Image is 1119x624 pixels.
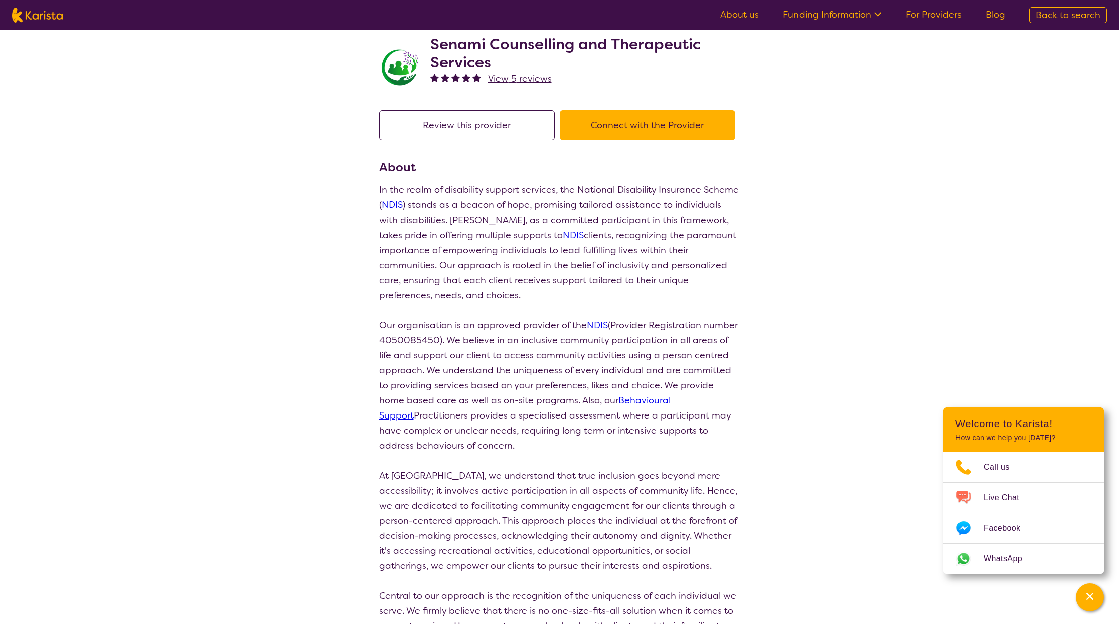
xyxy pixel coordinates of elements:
[488,73,552,85] span: View 5 reviews
[984,490,1031,505] span: Live Chat
[560,110,735,140] button: Connect with the Provider
[441,73,449,82] img: fullstar
[379,47,419,87] img: r7dlggcrx4wwrwpgprcg.jpg
[984,521,1032,536] span: Facebook
[379,110,555,140] button: Review this provider
[943,544,1104,574] a: Web link opens in a new tab.
[783,9,882,21] a: Funding Information
[943,407,1104,574] div: Channel Menu
[984,551,1034,566] span: WhatsApp
[986,9,1005,21] a: Blog
[462,73,470,82] img: fullstar
[451,73,460,82] img: fullstar
[12,8,63,23] img: Karista logo
[563,229,584,241] a: NDIS
[587,319,608,331] a: NDIS
[382,199,403,211] a: NDIS
[379,119,560,131] a: Review this provider
[472,73,481,82] img: fullstar
[560,119,740,131] a: Connect with the Provider
[1036,9,1100,21] span: Back to search
[720,9,759,21] a: About us
[1076,583,1104,611] button: Channel Menu
[430,73,439,82] img: fullstar
[906,9,962,21] a: For Providers
[955,434,1092,442] p: How can we help you [DATE]?
[430,35,740,71] h2: Senami Counselling and Therapeutic Services
[488,71,552,86] a: View 5 reviews
[955,418,1092,430] h2: Welcome to Karista!
[943,452,1104,574] ul: Choose channel
[1029,7,1107,23] a: Back to search
[984,460,1022,475] span: Call us
[379,158,740,176] h3: About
